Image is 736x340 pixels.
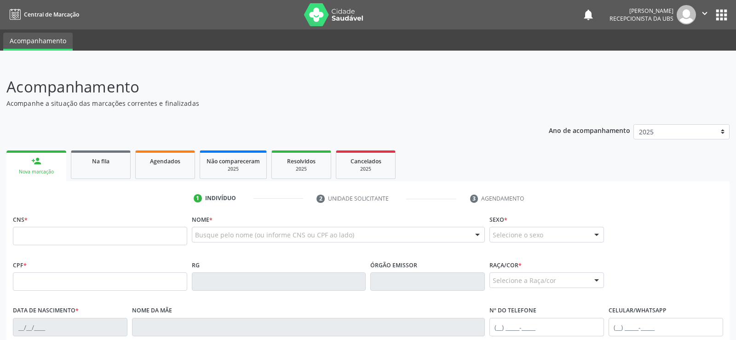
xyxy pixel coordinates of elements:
[6,7,79,22] a: Central de Marcação
[13,258,27,272] label: CPF
[3,33,73,51] a: Acompanhamento
[278,166,324,173] div: 2025
[24,11,79,18] span: Central de Marcação
[31,156,41,166] div: person_add
[150,157,180,165] span: Agendados
[195,230,354,240] span: Busque pelo nome (ou informe CNS ou CPF ao lado)
[493,230,543,240] span: Selecione o sexo
[489,213,507,227] label: Sexo
[370,258,417,272] label: Órgão emissor
[609,318,723,336] input: (__) _____-_____
[351,157,381,165] span: Cancelados
[700,8,710,18] i: 
[13,168,60,175] div: Nova marcação
[489,318,604,336] input: (__) _____-_____
[192,213,213,227] label: Nome
[489,258,522,272] label: Raça/cor
[609,15,673,23] span: Recepcionista da UBS
[194,194,202,202] div: 1
[6,75,512,98] p: Acompanhamento
[13,304,79,318] label: Data de nascimento
[713,7,730,23] button: apps
[343,166,389,173] div: 2025
[677,5,696,24] img: img
[13,318,127,336] input: __/__/____
[92,157,109,165] span: Na fila
[696,5,713,24] button: 
[609,7,673,15] div: [PERSON_NAME]
[6,98,512,108] p: Acompanhe a situação das marcações correntes e finalizadas
[207,157,260,165] span: Não compareceram
[493,276,556,285] span: Selecione a Raça/cor
[207,166,260,173] div: 2025
[609,304,667,318] label: Celular/WhatsApp
[549,124,630,136] p: Ano de acompanhamento
[132,304,172,318] label: Nome da mãe
[13,213,28,227] label: CNS
[192,258,200,272] label: RG
[582,8,595,21] button: notifications
[205,194,236,202] div: Indivíduo
[489,304,536,318] label: Nº do Telefone
[287,157,316,165] span: Resolvidos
